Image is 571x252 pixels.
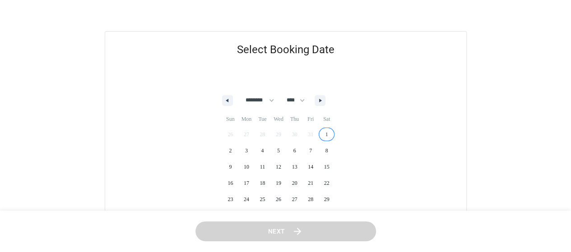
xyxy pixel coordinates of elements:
span: 2 [229,142,232,159]
span: 10 [244,159,249,175]
span: Next [268,226,285,237]
button: 17 [238,175,255,191]
button: 10 [238,159,255,175]
button: 2 [222,142,238,159]
button: 25 [255,191,271,207]
span: 18 [260,175,265,191]
span: 11 [260,159,265,175]
span: 28 [308,191,313,207]
span: 16 [227,175,233,191]
span: 20 [292,175,297,191]
button: 20 [287,175,303,191]
button: 16 [222,175,238,191]
button: 4 [255,142,271,159]
button: 24 [238,191,255,207]
span: 9 [229,159,232,175]
h5: Select Booking Date [105,32,466,68]
span: 15 [324,159,330,175]
span: 29 [324,191,330,207]
span: 23 [227,191,233,207]
button: 29 [319,191,335,207]
button: Next [195,221,376,242]
span: 21 [308,175,313,191]
span: 13 [292,159,297,175]
span: 7 [309,142,312,159]
button: 22 [319,175,335,191]
span: Mon [238,112,255,126]
span: Tue [255,112,271,126]
span: 22 [324,175,330,191]
button: 27 [287,191,303,207]
button: 3 [238,142,255,159]
span: 19 [276,175,281,191]
button: 18 [255,175,271,191]
span: 24 [244,191,249,207]
button: 8 [319,142,335,159]
button: 30 [222,207,238,224]
button: 21 [302,175,319,191]
span: 25 [260,191,265,207]
span: 1 [325,126,328,142]
span: 3 [245,142,248,159]
button: 7 [302,142,319,159]
button: 6 [287,142,303,159]
button: 23 [222,191,238,207]
span: Wed [270,112,287,126]
span: Sun [222,112,238,126]
button: 14 [302,159,319,175]
span: 26 [276,191,281,207]
button: 5 [270,142,287,159]
span: 12 [276,159,281,175]
span: 27 [292,191,297,207]
button: 1 [319,126,335,142]
button: 12 [270,159,287,175]
span: 5 [277,142,280,159]
span: Fri [302,112,319,126]
button: 26 [270,191,287,207]
span: Thu [287,112,303,126]
button: 9 [222,159,238,175]
button: 13 [287,159,303,175]
button: 15 [319,159,335,175]
span: 6 [293,142,296,159]
span: 30 [227,207,233,224]
span: 4 [261,142,264,159]
button: 28 [302,191,319,207]
span: 14 [308,159,313,175]
button: 11 [255,159,271,175]
span: Sat [319,112,335,126]
span: 17 [244,175,249,191]
span: 8 [325,142,328,159]
button: 19 [270,175,287,191]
